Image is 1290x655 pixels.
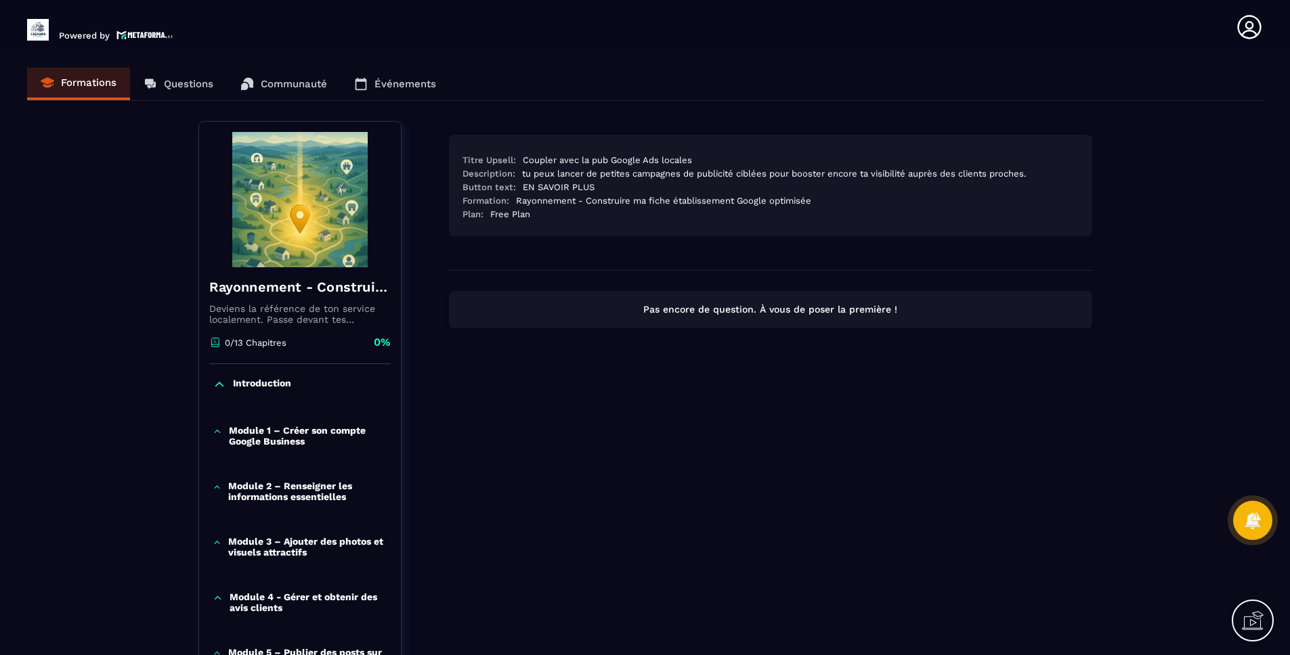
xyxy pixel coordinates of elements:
h4: Rayonnement - Construire ma fiche établissement Google optimisée [209,277,391,296]
div: tu peux lancer de petites campagnes de publicité ciblées pour booster encore ta visibilité auprès... [522,168,1026,179]
div: Description: [463,168,515,179]
div: Free Plan [490,209,530,219]
img: logo [116,29,173,41]
div: Coupler avec la pub Google Ads locales [523,155,692,165]
p: Introduction [233,378,291,391]
p: Module 2 – Renseigner les informations essentielles [228,480,387,502]
div: Plan: [463,209,483,219]
div: Button text: [463,182,516,192]
p: Powered by [59,30,110,41]
p: Module 1 – Créer son compte Google Business [229,425,387,447]
img: logo-branding [27,19,49,41]
p: 0% [374,335,391,350]
div: EN SAVOIR PLUS [523,182,595,192]
p: Pas encore de question. À vous de poser la première ! [461,303,1080,316]
div: Rayonnement - Construire ma fiche établissement Google optimisée [516,196,811,206]
img: banner [209,132,391,267]
p: Module 3 – Ajouter des photos et visuels attractifs [228,536,387,558]
p: Module 4 - Gérer et obtenir des avis clients [230,591,387,613]
div: Titre Upsell: [463,155,516,165]
p: Deviens la référence de ton service localement. Passe devant tes concurrents et devient enfin ren... [209,303,391,325]
p: 0/13 Chapitres [225,338,286,348]
div: Formation: [463,196,509,206]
